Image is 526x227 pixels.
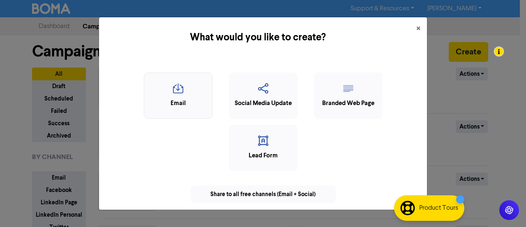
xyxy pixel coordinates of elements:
[485,187,526,227] iframe: Chat Widget
[106,30,410,45] h5: What would you like to create?
[191,185,336,203] div: Share to all free channels (Email + Social)
[148,99,208,108] div: Email
[233,151,293,161] div: Lead Form
[233,99,293,108] div: Social Media Update
[410,17,427,40] button: Close
[318,99,378,108] div: Branded Web Page
[416,23,420,35] span: ×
